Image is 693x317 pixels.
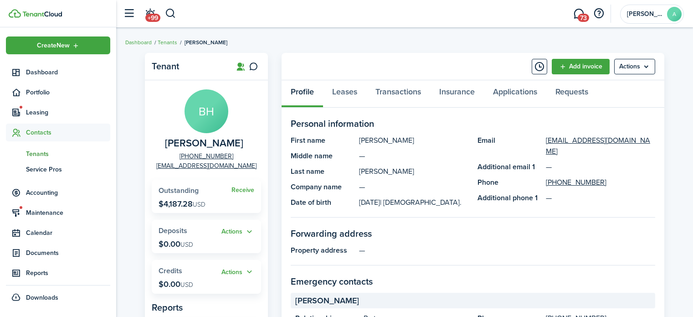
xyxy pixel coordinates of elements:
panel-main-title: Phone [477,177,541,188]
span: USD [180,280,193,290]
p: $4,187.28 [159,199,205,208]
panel-main-title: Email [477,135,541,157]
button: Search [165,6,176,21]
a: Leases [323,80,366,108]
button: Open sidebar [120,5,138,22]
span: Deposits [159,225,187,236]
a: [PHONE_NUMBER] [546,177,606,188]
panel-main-title: Date of birth [291,197,354,208]
a: Dashboard [6,63,110,81]
span: Dashboard [26,68,110,77]
a: Tenants [6,146,110,161]
img: TenantCloud [9,9,21,18]
span: [PERSON_NAME] [185,38,227,47]
panel-main-title: Additional phone 1 [477,192,541,203]
a: Receive [231,187,254,194]
panel-main-title: First name [291,135,354,146]
span: | [DEMOGRAPHIC_DATA]. [380,197,462,208]
panel-main-section-title: Forwarding address [291,227,655,240]
panel-main-title: Company name [291,182,354,192]
span: USD [193,200,205,209]
button: Open menu [221,267,254,277]
a: Tenants [158,38,177,47]
span: Documents [26,248,110,258]
img: TenantCloud [22,11,62,17]
panel-main-section-title: Personal information [291,117,655,130]
button: Actions [221,227,254,237]
span: Calendar [26,228,110,238]
button: Actions [221,267,254,277]
span: Outstanding [159,185,199,196]
span: +99 [145,14,160,22]
span: Reports [26,268,110,278]
span: Contacts [26,128,110,137]
span: Portfolio [26,88,110,97]
span: Alanna [627,11,663,17]
panel-main-title: Property address [291,245,354,256]
panel-main-title: Last name [291,166,354,177]
span: Leasing [26,108,110,117]
button: Open menu [614,59,655,74]
panel-main-description: — [359,182,468,192]
a: [PHONE_NUMBER] [180,151,233,161]
button: Open menu [221,227,254,237]
a: Requests [546,80,597,108]
span: [PERSON_NAME] [295,295,359,307]
a: [EMAIL_ADDRESS][DOMAIN_NAME] [546,135,655,157]
span: Credits [159,265,182,276]
p: $0.00 [159,280,193,289]
panel-main-subtitle: Reports [152,301,261,314]
span: Downloads [26,293,58,302]
span: Create New [37,42,70,49]
span: USD [180,240,193,249]
panel-main-description: [DATE] [359,197,468,208]
panel-main-title: Middle name [291,151,354,161]
panel-main-title: Additional email 1 [477,161,541,172]
span: Maintenance [26,208,110,218]
button: Open menu [6,36,110,54]
a: Insurance [430,80,484,108]
panel-main-description: — [359,245,655,256]
a: Applications [484,80,546,108]
button: Open resource center [591,6,606,21]
a: Reports [6,264,110,282]
panel-main-description: — [359,151,468,161]
panel-main-description: [PERSON_NAME] [359,135,468,146]
button: Timeline [532,59,547,74]
a: Messaging [570,2,587,26]
p: $0.00 [159,239,193,249]
avatar-text: BH [185,89,228,133]
panel-main-title: Tenant [152,61,225,72]
avatar-text: A [667,7,682,21]
a: Notifications [141,2,159,26]
span: Brooke Hammann [165,138,243,149]
a: Transactions [366,80,430,108]
panel-main-description: [PERSON_NAME] [359,166,468,177]
span: Accounting [26,188,110,197]
span: 73 [578,14,589,22]
a: Service Pros [6,161,110,177]
panel-main-section-title: Emergency contacts [291,275,655,288]
span: Tenants [26,149,110,159]
menu-btn: Actions [614,59,655,74]
a: [EMAIL_ADDRESS][DOMAIN_NAME] [156,161,257,171]
span: Service Pros [26,165,110,174]
a: Add invoice [552,59,610,74]
a: Dashboard [125,38,152,47]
